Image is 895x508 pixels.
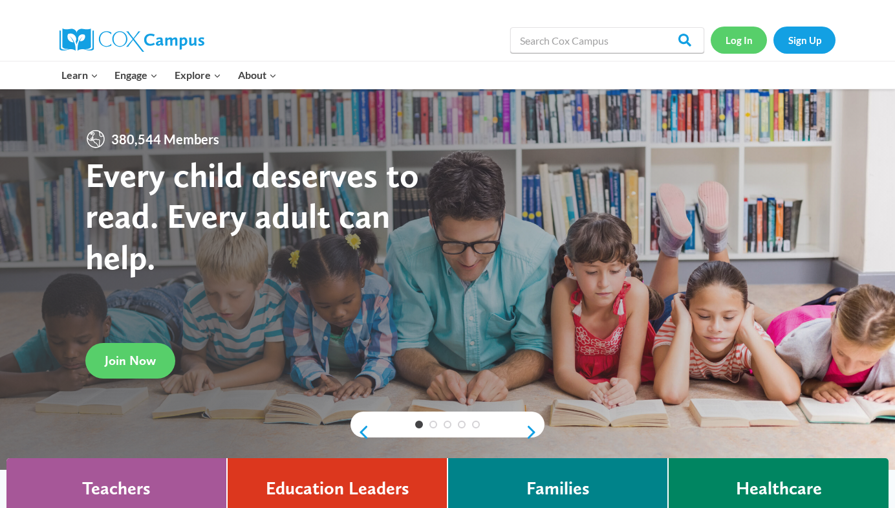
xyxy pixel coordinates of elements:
a: 2 [429,421,437,428]
a: 4 [458,421,466,428]
h4: Teachers [82,478,151,500]
h4: Education Leaders [266,478,409,500]
a: Join Now [85,343,175,379]
img: Cox Campus [59,28,204,52]
a: 5 [472,421,480,428]
a: 1 [415,421,423,428]
h4: Healthcare [736,478,822,500]
span: 380,544 Members [106,129,224,149]
a: Sign Up [773,27,836,53]
button: Child menu of About [230,61,285,89]
button: Child menu of Engage [107,61,167,89]
a: previous [350,425,370,440]
nav: Secondary Navigation [711,27,836,53]
a: 3 [444,421,451,428]
input: Search Cox Campus [510,27,704,53]
div: content slider buttons [350,419,545,445]
a: Log In [711,27,767,53]
button: Child menu of Learn [53,61,107,89]
h4: Families [526,478,590,500]
span: Join Now [105,353,156,368]
a: next [525,425,545,440]
button: Child menu of Explore [166,61,230,89]
strong: Every child deserves to read. Every adult can help. [85,154,419,278]
nav: Primary Navigation [53,61,285,89]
